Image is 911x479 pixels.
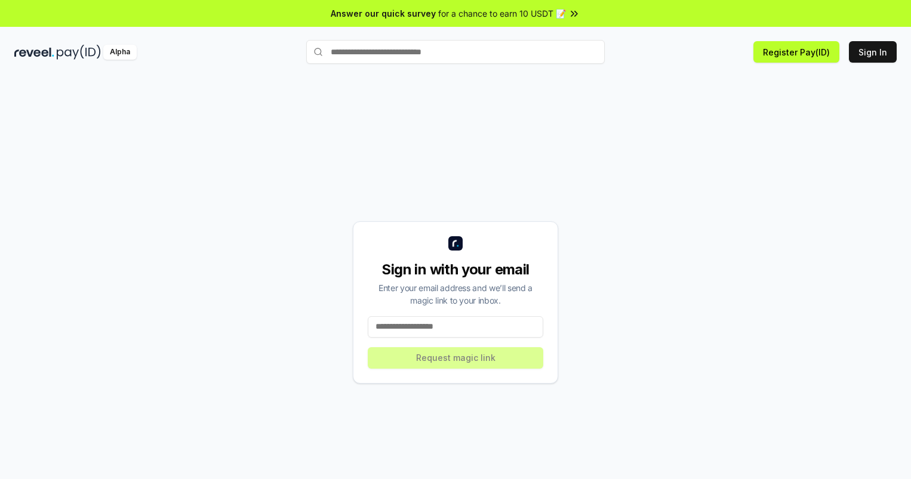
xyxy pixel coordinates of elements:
img: pay_id [57,45,101,60]
div: Enter your email address and we’ll send a magic link to your inbox. [368,282,543,307]
img: logo_small [448,236,463,251]
div: Alpha [103,45,137,60]
button: Register Pay(ID) [753,41,839,63]
div: Sign in with your email [368,260,543,279]
button: Sign In [849,41,897,63]
span: for a chance to earn 10 USDT 📝 [438,7,566,20]
span: Answer our quick survey [331,7,436,20]
img: reveel_dark [14,45,54,60]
